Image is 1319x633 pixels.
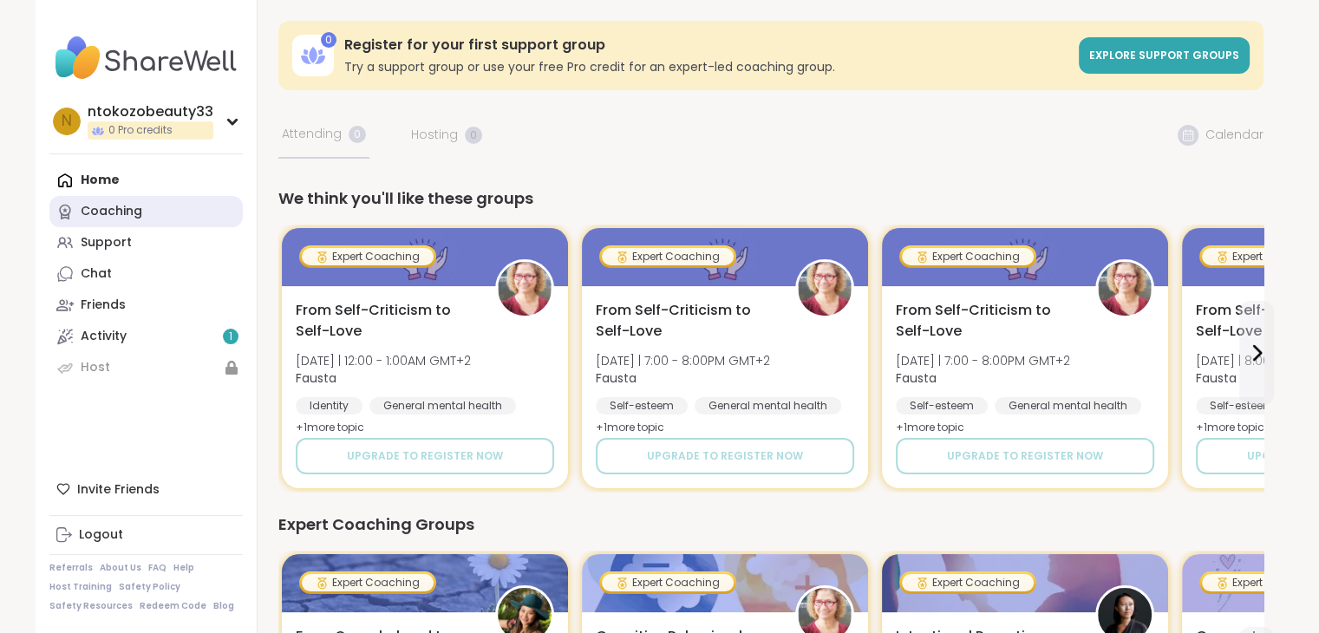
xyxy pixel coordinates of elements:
[49,196,243,227] a: Coaching
[695,397,841,414] div: General mental health
[896,397,988,414] div: Self-esteem
[896,352,1070,369] span: [DATE] | 7:00 - 8:00PM GMT+2
[1196,369,1237,387] b: Fausta
[81,265,112,283] div: Chat
[344,58,1068,75] h3: Try a support group or use your free Pro credit for an expert-led coaching group.
[896,438,1154,474] button: Upgrade to register now
[49,352,243,383] a: Host
[108,123,173,138] span: 0 Pro credits
[1079,37,1250,74] a: Explore support groups
[79,526,123,544] div: Logout
[296,397,362,414] div: Identity
[647,448,803,464] span: Upgrade to register now
[596,438,854,474] button: Upgrade to register now
[302,248,434,265] div: Expert Coaching
[49,562,93,574] a: Referrals
[81,359,110,376] div: Host
[344,36,1068,55] h3: Register for your first support group
[896,369,937,387] b: Fausta
[902,574,1034,591] div: Expert Coaching
[347,448,503,464] span: Upgrade to register now
[1098,262,1152,316] img: Fausta
[296,369,336,387] b: Fausta
[88,102,213,121] div: ntokozobeauty33
[596,369,637,387] b: Fausta
[369,397,516,414] div: General mental health
[596,300,776,342] span: From Self-Criticism to Self-Love
[1089,48,1239,62] span: Explore support groups
[49,473,243,505] div: Invite Friends
[947,448,1103,464] span: Upgrade to register now
[49,28,243,88] img: ShareWell Nav Logo
[173,562,194,574] a: Help
[278,186,1263,211] div: We think you'll like these groups
[81,203,142,220] div: Coaching
[213,600,234,612] a: Blog
[596,397,688,414] div: Self-esteem
[81,234,132,251] div: Support
[296,300,476,342] span: From Self-Criticism to Self-Love
[49,258,243,290] a: Chat
[602,248,734,265] div: Expert Coaching
[49,600,133,612] a: Safety Resources
[896,300,1076,342] span: From Self-Criticism to Self-Love
[596,352,770,369] span: [DATE] | 7:00 - 8:00PM GMT+2
[62,110,72,133] span: n
[148,562,167,574] a: FAQ
[49,290,243,321] a: Friends
[119,581,180,593] a: Safety Policy
[498,262,552,316] img: Fausta
[81,328,127,345] div: Activity
[995,397,1141,414] div: General mental health
[81,297,126,314] div: Friends
[296,352,471,369] span: [DATE] | 12:00 - 1:00AM GMT+2
[296,438,554,474] button: Upgrade to register now
[100,562,141,574] a: About Us
[321,32,336,48] div: 0
[49,227,243,258] a: Support
[140,600,206,612] a: Redeem Code
[798,262,852,316] img: Fausta
[1196,397,1288,414] div: Self-esteem
[278,512,1263,537] div: Expert Coaching Groups
[229,330,232,344] span: 1
[302,574,434,591] div: Expert Coaching
[602,574,734,591] div: Expert Coaching
[902,248,1034,265] div: Expert Coaching
[49,581,112,593] a: Host Training
[49,519,243,551] a: Logout
[49,321,243,352] a: Activity1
